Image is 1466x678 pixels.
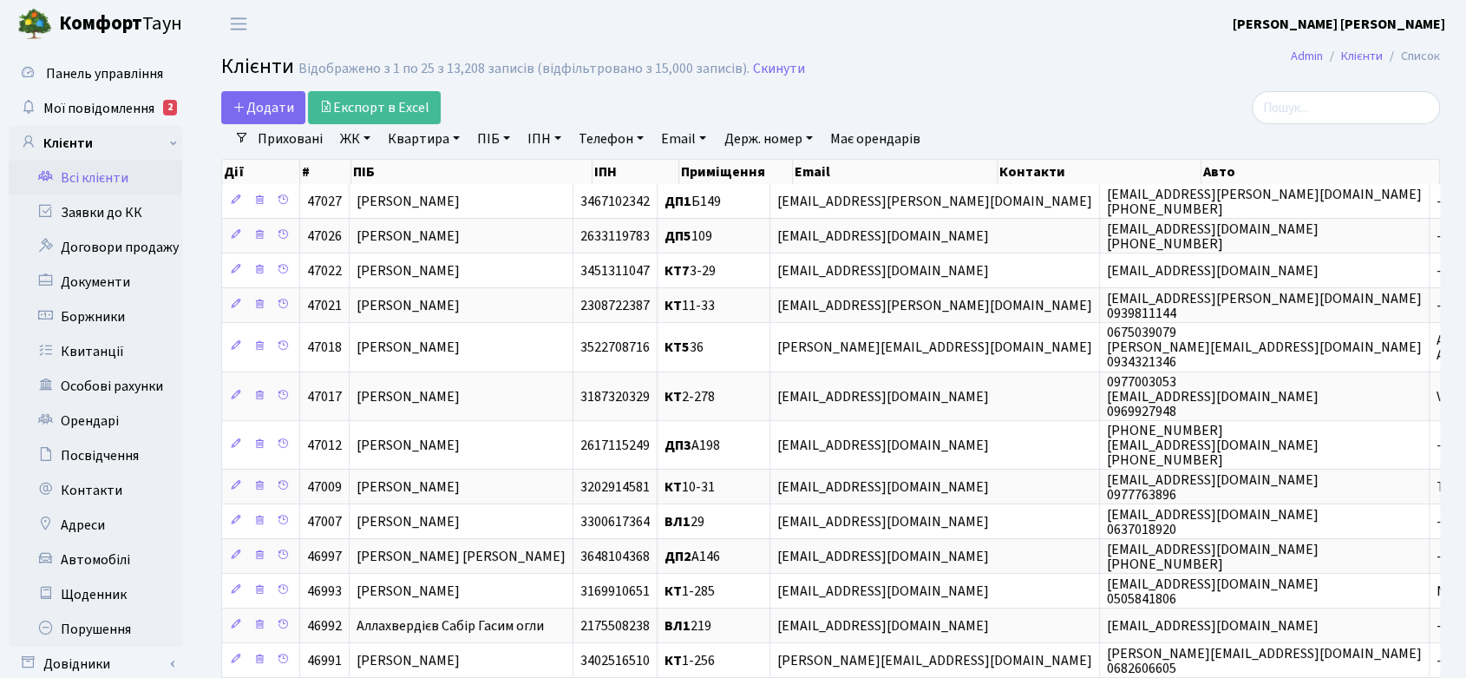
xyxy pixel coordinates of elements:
[9,265,182,300] a: Документи
[580,547,650,566] span: 3648104368
[357,387,460,406] span: [PERSON_NAME]
[1107,505,1319,539] span: [EMAIL_ADDRESS][DOMAIN_NAME] 0637018920
[357,547,566,566] span: [PERSON_NAME] [PERSON_NAME]
[580,338,650,357] span: 3522708716
[357,338,460,357] span: [PERSON_NAME]
[307,338,342,357] span: 47018
[17,7,52,42] img: logo.png
[1291,47,1323,65] a: Admin
[1341,47,1383,65] a: Клієнти
[580,512,650,531] span: 3300617364
[9,195,182,230] a: Заявки до КК
[777,192,1092,211] span: [EMAIL_ADDRESS][PERSON_NAME][DOMAIN_NAME]
[1252,91,1440,124] input: Пошук...
[298,61,749,77] div: Відображено з 1 по 25 з 13,208 записів (відфільтровано з 15,000 записів).
[1265,38,1466,75] nav: breadcrumb
[222,160,300,184] th: Дії
[9,161,182,195] a: Всі клієнти
[1437,547,1442,566] span: -
[470,124,517,154] a: ПІБ
[664,436,691,455] b: ДП3
[580,261,650,280] span: 3451311047
[664,296,715,315] span: 11-33
[307,582,342,601] span: 46993
[300,160,351,184] th: #
[308,91,441,124] a: Експорт в Excel
[9,56,182,91] a: Панель управління
[664,261,690,280] b: КТ7
[307,436,342,455] span: 47012
[664,582,682,601] b: КТ
[679,160,793,184] th: Приміщення
[664,227,712,246] span: 109
[307,261,342,280] span: 47022
[9,404,182,438] a: Орендарі
[664,192,691,211] b: ДП1
[717,124,819,154] a: Держ. номер
[9,230,182,265] a: Договори продажу
[163,100,177,115] div: 2
[1437,512,1442,531] span: -
[9,126,182,161] a: Клієнти
[381,124,467,154] a: Квартира
[664,616,690,635] b: ВЛ1
[307,477,342,497] span: 47009
[307,512,342,531] span: 47007
[59,10,182,39] span: Таун
[307,296,342,315] span: 47021
[357,192,460,211] span: [PERSON_NAME]
[357,436,460,455] span: [PERSON_NAME]
[777,387,989,406] span: [EMAIL_ADDRESS][DOMAIN_NAME]
[221,91,305,124] a: Додати
[1437,192,1442,211] span: -
[1437,616,1442,635] span: -
[664,547,720,566] span: А146
[307,227,342,246] span: 47026
[251,124,330,154] a: Приховані
[307,547,342,566] span: 46997
[217,10,260,38] button: Переключити навігацію
[351,160,592,184] th: ПІБ
[777,512,989,531] span: [EMAIL_ADDRESS][DOMAIN_NAME]
[1107,372,1319,421] span: 0977003053 [EMAIL_ADDRESS][DOMAIN_NAME] 0969927948
[777,477,989,497] span: [EMAIL_ADDRESS][DOMAIN_NAME]
[9,473,182,508] a: Контакти
[1107,261,1319,280] span: [EMAIL_ADDRESS][DOMAIN_NAME]
[221,51,294,82] span: Клієнти
[307,651,342,670] span: 46991
[580,651,650,670] span: 3402516510
[1437,227,1442,246] span: -
[777,261,989,280] span: [EMAIL_ADDRESS][DOMAIN_NAME]
[664,651,715,670] span: 1-256
[664,616,711,635] span: 219
[1437,261,1442,280] span: -
[823,124,927,154] a: Має орендарів
[580,477,650,497] span: 3202914581
[357,616,544,635] span: Аллахвердієв Сабір Гасим огли
[664,227,691,246] b: ДП5
[1437,651,1442,670] span: -
[777,338,1092,357] span: [PERSON_NAME][EMAIL_ADDRESS][DOMAIN_NAME]
[43,99,154,118] span: Мої повідомлення
[357,651,460,670] span: [PERSON_NAME]
[580,387,650,406] span: 3187320329
[357,582,460,601] span: [PERSON_NAME]
[357,477,460,497] span: [PERSON_NAME]
[1233,15,1445,34] b: [PERSON_NAME] [PERSON_NAME]
[1437,296,1442,315] span: -
[793,160,997,184] th: Email
[998,160,1201,184] th: Контакти
[1107,421,1319,470] span: [PHONE_NUMBER] [EMAIL_ADDRESS][DOMAIN_NAME] [PHONE_NUMBER]
[333,124,377,154] a: ЖК
[1107,575,1319,609] span: [EMAIL_ADDRESS][DOMAIN_NAME] 0505841806
[357,261,460,280] span: [PERSON_NAME]
[664,512,704,531] span: 29
[1383,47,1440,66] li: Список
[664,387,682,406] b: КТ
[777,227,989,246] span: [EMAIL_ADDRESS][DOMAIN_NAME]
[580,616,650,635] span: 2175508238
[307,192,342,211] span: 47027
[1201,160,1440,184] th: Авто
[9,612,182,647] a: Порушення
[664,477,715,497] span: 10-31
